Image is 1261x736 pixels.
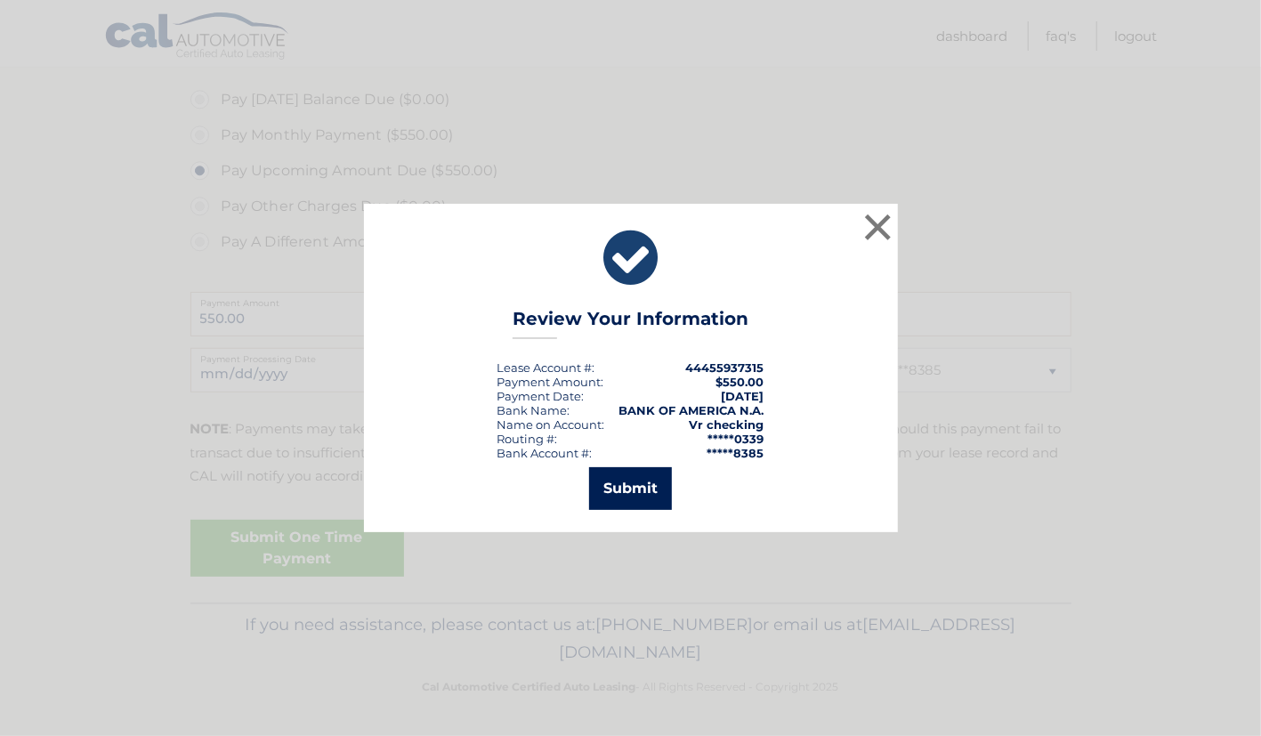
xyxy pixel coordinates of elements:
[513,308,748,339] h3: Review Your Information
[497,375,604,389] div: Payment Amount:
[722,389,764,403] span: [DATE]
[497,446,593,460] div: Bank Account #:
[497,389,585,403] div: :
[497,417,605,432] div: Name on Account:
[589,467,672,510] button: Submit
[690,417,764,432] strong: Vr checking
[686,360,764,375] strong: 44455937315
[497,360,595,375] div: Lease Account #:
[716,375,764,389] span: $550.00
[861,209,896,245] button: ×
[497,432,558,446] div: Routing #:
[619,403,764,417] strong: BANK OF AMERICA N.A.
[497,403,570,417] div: Bank Name:
[497,389,582,403] span: Payment Date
